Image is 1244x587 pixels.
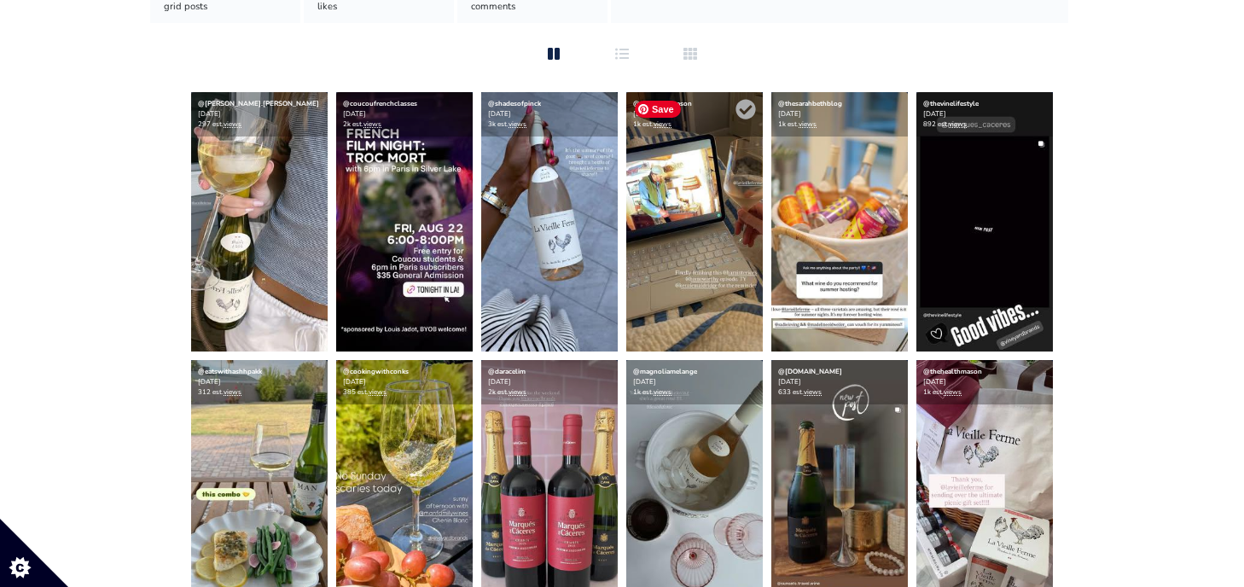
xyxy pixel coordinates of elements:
div: [DATE] 3k est. [481,92,618,137]
div: [DATE] 1k est. [771,92,908,137]
a: views [369,387,387,397]
a: @coucoufrenchclasses [343,99,417,108]
a: @eatswithashhpakk [198,367,262,376]
div: [DATE] 1k est. [916,360,1053,404]
div: [DATE] 297 est. [191,92,328,137]
a: @thehealthmason [633,99,692,108]
div: [DATE] 2k est. [336,92,473,137]
a: views [654,119,671,129]
a: @magnoliamelange [633,367,697,376]
div: [DATE] 2k est. [481,360,618,404]
div: [DATE] 1k est. [626,360,763,404]
div: [DATE] 633 est. [771,360,908,404]
a: views [509,119,526,129]
div: [DATE] 1k est. [626,92,763,137]
a: views [654,387,671,397]
a: @thevinelifestyle [923,99,979,108]
a: @cookingwithconks [343,367,409,376]
div: [DATE] 385 est. [336,360,473,404]
a: views [363,119,381,129]
a: @daracelim [488,367,526,376]
a: @shadesofpinck [488,99,541,108]
span: Save [635,101,681,118]
a: @thesarahbethblog [778,99,842,108]
div: [DATE] 312 est. [191,360,328,404]
a: views [804,387,822,397]
a: views [944,387,962,397]
a: @thehealthmason [923,367,982,376]
a: @[PERSON_NAME].[PERSON_NAME] [198,99,319,108]
a: views [509,387,526,397]
a: views [949,119,967,129]
div: [DATE] 892 est. [916,92,1053,137]
a: views [224,387,241,397]
a: views [224,119,241,129]
a: @[DOMAIN_NAME] [778,367,842,376]
a: views [799,119,817,129]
